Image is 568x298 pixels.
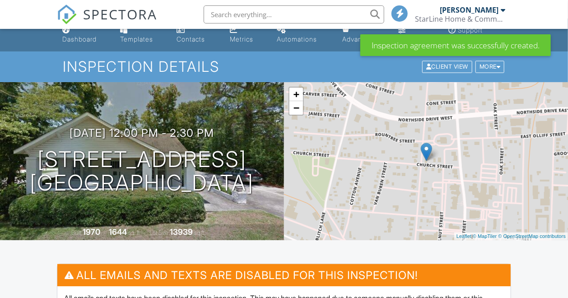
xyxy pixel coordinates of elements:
[83,5,157,23] span: SPECTORA
[421,63,475,70] a: Client View
[226,22,266,48] a: Metrics
[498,233,566,239] a: © OpenStreetMap contributors
[173,22,219,48] a: Contacts
[440,5,498,14] div: [PERSON_NAME]
[415,14,505,23] div: StarLine Home & Commercial Inspections, LLC
[109,227,127,237] div: 1644
[204,5,384,23] input: Search everything...
[277,35,317,43] div: Automations
[62,35,97,43] div: Dashboard
[360,34,551,56] div: Inspection agreement was successfully created.
[177,35,205,43] div: Contacts
[59,22,109,48] a: Dashboard
[170,227,193,237] div: 13939
[339,22,387,48] a: Advanced
[475,61,505,73] div: More
[149,229,168,236] span: Lot Size
[30,148,254,196] h1: [STREET_ADDRESS] [GEOGRAPHIC_DATA]
[57,12,157,31] a: SPECTORA
[454,233,568,240] div: |
[289,88,303,101] a: Zoom in
[63,59,506,74] h1: Inspection Details
[230,35,253,43] div: Metrics
[70,127,214,139] h3: [DATE] 12:00 pm - 2:30 pm
[116,22,166,48] a: Templates
[57,5,77,24] img: The Best Home Inspection Software - Spectora
[83,227,100,237] div: 1970
[473,233,497,239] a: © MapTiler
[120,35,153,43] div: Templates
[422,61,472,73] div: Client View
[128,229,141,236] span: sq. ft.
[194,229,205,236] span: sq.ft.
[57,264,511,286] h3: All emails and texts are disabled for this inspection!
[456,233,471,239] a: Leaflet
[71,229,81,236] span: Built
[342,35,374,43] div: Advanced
[289,101,303,115] a: Zoom out
[273,22,331,48] a: Automations (Basic)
